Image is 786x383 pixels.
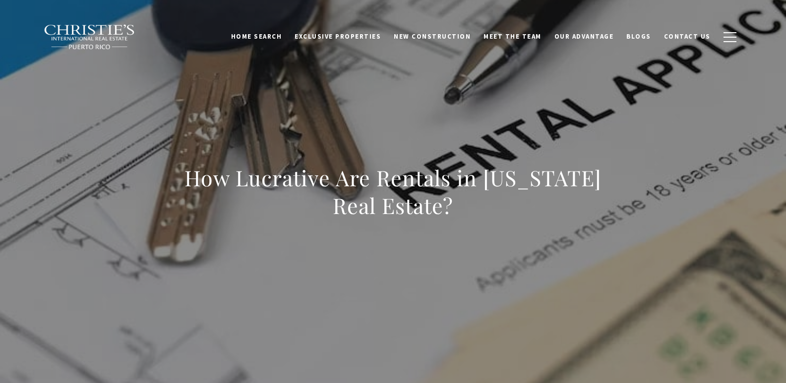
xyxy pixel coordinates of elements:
span: Blogs [626,32,651,41]
h1: How Lucrative Are Rentals in [US_STATE] Real Estate? [175,164,612,219]
img: Christie's International Real Estate black text logo [44,24,136,50]
a: Our Advantage [548,27,620,46]
a: Blogs [620,27,658,46]
a: Exclusive Properties [288,27,387,46]
a: Meet the Team [477,27,548,46]
a: Home Search [225,27,289,46]
span: Exclusive Properties [295,32,381,41]
span: Our Advantage [554,32,614,41]
a: New Construction [387,27,477,46]
span: Contact Us [664,32,711,41]
span: New Construction [394,32,471,41]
